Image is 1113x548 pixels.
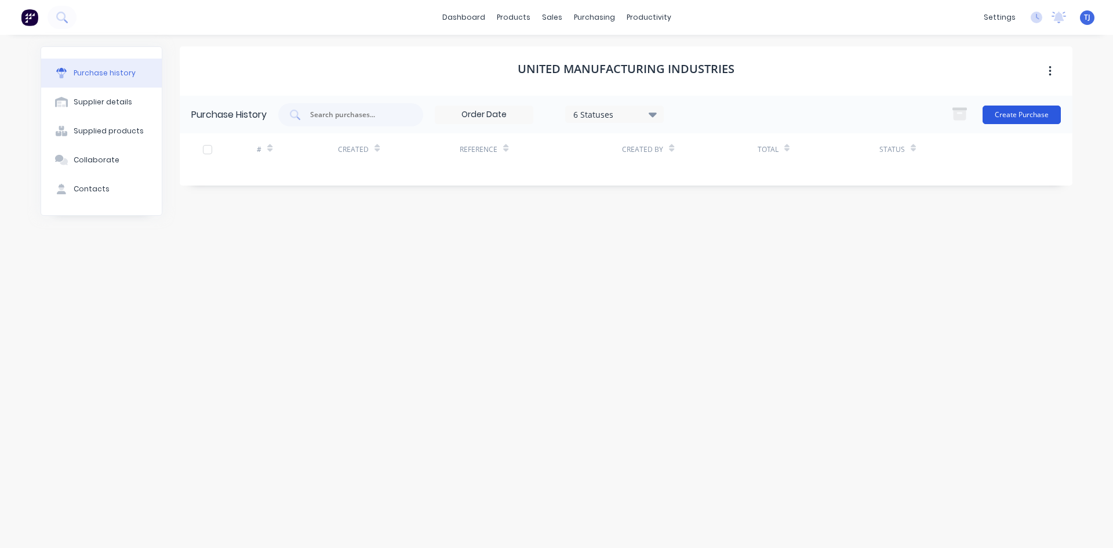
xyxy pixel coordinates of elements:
input: Search purchases... [309,109,405,121]
button: Purchase history [41,59,162,88]
div: Created [338,144,369,155]
img: Factory [21,9,38,26]
div: Contacts [74,184,110,194]
div: products [491,9,536,26]
div: Purchase History [191,108,267,122]
div: Created By [622,144,663,155]
button: Contacts [41,175,162,204]
button: Collaborate [41,146,162,175]
div: Purchase history [74,68,136,78]
input: Order Date [435,106,533,124]
button: Supplier details [41,88,162,117]
div: Reference [460,144,497,155]
div: Status [879,144,905,155]
div: settings [978,9,1021,26]
span: TJ [1084,12,1090,23]
div: sales [536,9,568,26]
div: Collaborate [74,155,119,165]
a: dashboard [437,9,491,26]
h1: UNITED MANUFACTURING INDUSTRIES [518,62,734,76]
div: purchasing [568,9,621,26]
button: Create Purchase [983,106,1061,124]
div: 6 Statuses [573,108,656,120]
button: Supplied products [41,117,162,146]
div: productivity [621,9,677,26]
div: # [257,144,261,155]
div: Total [758,144,779,155]
div: Supplier details [74,97,132,107]
div: Supplied products [74,126,144,136]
